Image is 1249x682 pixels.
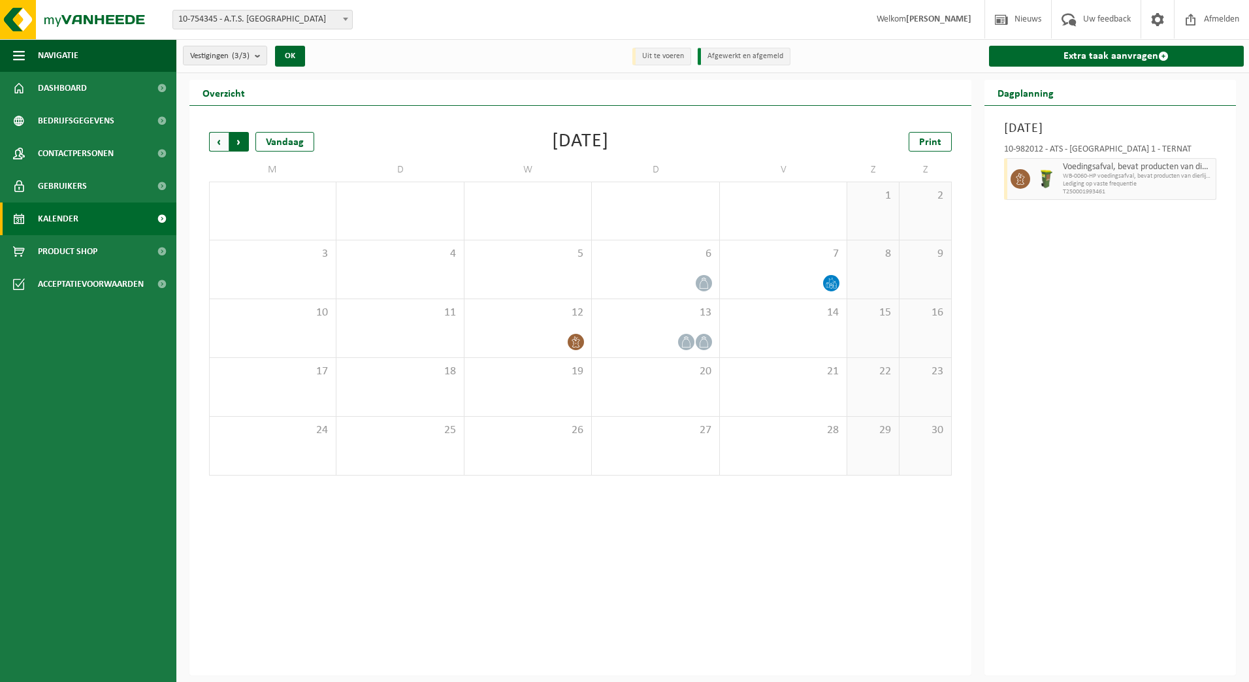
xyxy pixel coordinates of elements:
span: Lediging op vaste frequentie [1063,180,1213,188]
li: Afgewerkt en afgemeld [698,48,790,65]
span: 19 [471,365,585,379]
span: Dashboard [38,72,87,105]
span: Bedrijfsgegevens [38,105,114,137]
button: OK [275,46,305,67]
span: 16 [906,306,945,320]
span: 5 [471,247,585,261]
td: Z [900,158,952,182]
span: Acceptatievoorwaarden [38,268,144,300]
button: Vestigingen(3/3) [183,46,267,65]
span: 18 [343,365,457,379]
span: Product Shop [38,235,97,268]
td: D [592,158,719,182]
span: 13 [598,306,712,320]
span: WB-0060-HP voedingsafval, bevat producten van dierlijke oors [1063,172,1213,180]
div: 10-982012 - ATS - [GEOGRAPHIC_DATA] 1 - TERNAT [1004,145,1217,158]
img: WB-0060-HPE-GN-50 [1037,169,1056,189]
td: W [464,158,592,182]
span: Vorige [209,132,229,152]
span: 7 [726,247,840,261]
span: Gebruikers [38,170,87,203]
td: V [720,158,847,182]
span: 17 [216,365,329,379]
h3: [DATE] [1004,119,1217,138]
span: T250001993461 [1063,188,1213,196]
span: Navigatie [38,39,78,72]
span: 20 [598,365,712,379]
span: 25 [343,423,457,438]
a: Print [909,132,952,152]
span: 28 [726,423,840,438]
a: Extra taak aanvragen [989,46,1244,67]
td: Z [847,158,900,182]
span: Kalender [38,203,78,235]
span: 1 [854,189,892,203]
span: 27 [598,423,712,438]
span: 11 [343,306,457,320]
h2: Overzicht [189,80,258,105]
strong: [PERSON_NAME] [906,14,971,24]
span: 14 [726,306,840,320]
span: 10 [216,306,329,320]
div: [DATE] [552,132,609,152]
li: Uit te voeren [632,48,691,65]
span: 29 [854,423,892,438]
span: Contactpersonen [38,137,114,170]
span: 6 [598,247,712,261]
span: 9 [906,247,945,261]
span: 30 [906,423,945,438]
span: 21 [726,365,840,379]
td: D [336,158,464,182]
span: 22 [854,365,892,379]
span: 12 [471,306,585,320]
span: 26 [471,423,585,438]
span: 15 [854,306,892,320]
count: (3/3) [232,52,250,60]
span: 8 [854,247,892,261]
h2: Dagplanning [984,80,1067,105]
span: Vestigingen [190,46,250,66]
span: 10-754345 - A.T.S. BRUSSEL - MERELBEKE [173,10,352,29]
span: Voedingsafval, bevat producten van dierlijke oorsprong, onverpakt, categorie 3 [1063,162,1213,172]
td: M [209,158,336,182]
span: 4 [343,247,457,261]
span: 10-754345 - A.T.S. BRUSSEL - MERELBEKE [172,10,353,29]
span: 24 [216,423,329,438]
span: Volgende [229,132,249,152]
span: 23 [906,365,945,379]
div: Vandaag [255,132,314,152]
span: 3 [216,247,329,261]
span: Print [919,137,941,148]
span: 2 [906,189,945,203]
